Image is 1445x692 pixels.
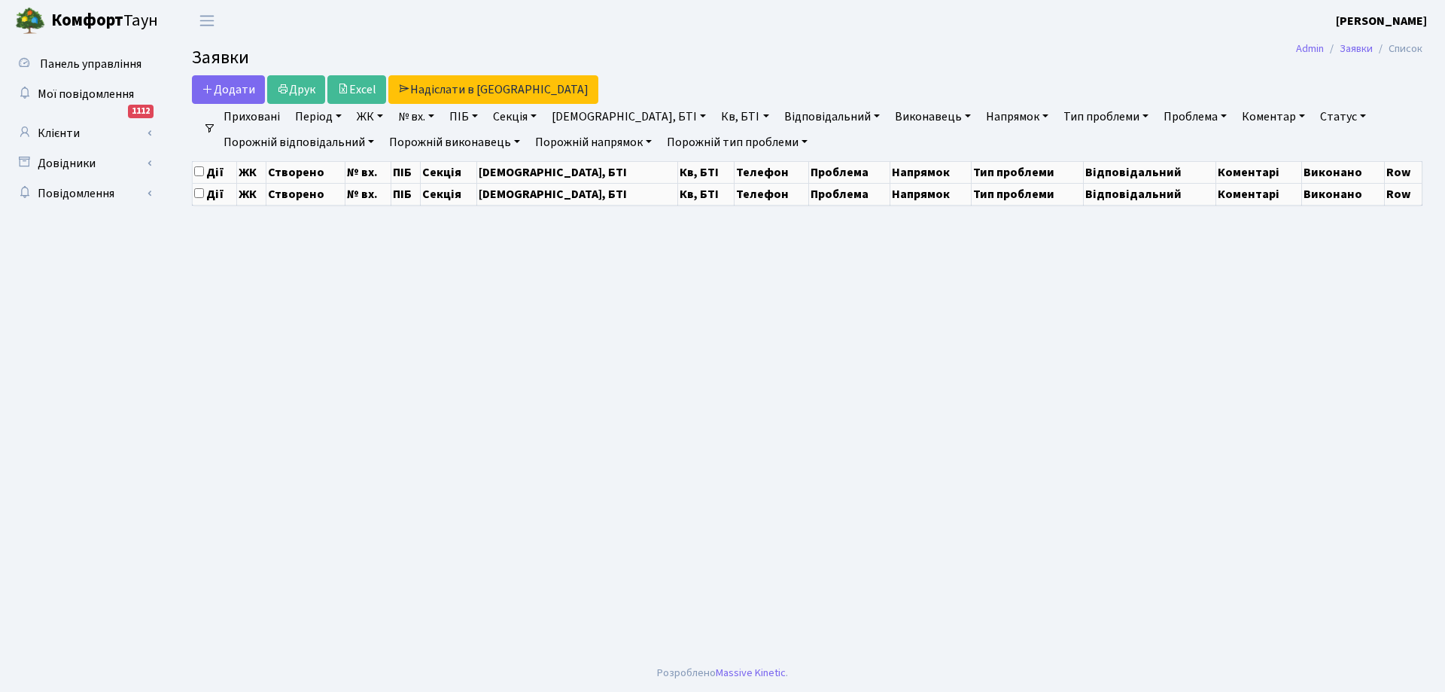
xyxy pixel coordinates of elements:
a: Порожній напрямок [529,130,658,155]
a: Повідомлення [8,178,158,209]
th: Проблема [808,161,890,183]
th: ПІБ [391,183,421,205]
a: Друк [267,75,325,104]
th: Row [1384,183,1422,205]
b: [PERSON_NAME] [1336,13,1427,29]
a: Виконавець [889,104,977,130]
th: № вх. [345,161,391,183]
span: Мої повідомлення [38,86,134,102]
th: Проблема [808,183,890,205]
a: Довідники [8,148,158,178]
a: Секція [487,104,543,130]
a: Приховані [218,104,286,130]
th: Телефон [735,183,809,205]
a: Статус [1314,104,1372,130]
li: Список [1373,41,1422,57]
th: ПІБ [391,161,421,183]
a: Admin [1296,41,1324,56]
span: Панель управління [40,56,141,72]
a: ЖК [351,104,389,130]
th: Виконано [1302,183,1384,205]
span: Таун [51,8,158,34]
th: ЖК [237,183,266,205]
span: Додати [202,81,255,98]
th: Виконано [1302,161,1384,183]
b: Комфорт [51,8,123,32]
th: [DEMOGRAPHIC_DATA], БТІ [477,183,677,205]
a: Додати [192,75,265,104]
a: Відповідальний [778,104,886,130]
a: Клієнти [8,118,158,148]
a: Тип проблеми [1057,104,1154,130]
a: Проблема [1158,104,1233,130]
th: Коментарі [1215,161,1302,183]
a: Порожній відповідальний [218,130,380,155]
th: Дії [193,183,237,205]
th: № вх. [345,183,391,205]
th: Створено [266,183,345,205]
th: Телефон [735,161,809,183]
div: 1112 [128,105,154,118]
div: Розроблено . [657,665,788,681]
img: logo.png [15,6,45,36]
a: [PERSON_NAME] [1336,12,1427,30]
th: Кв, БТІ [677,183,734,205]
a: Період [289,104,348,130]
a: Надіслати в [GEOGRAPHIC_DATA] [388,75,598,104]
a: Мої повідомлення1112 [8,79,158,109]
th: Відповідальний [1084,183,1215,205]
th: Секція [421,183,477,205]
span: Заявки [192,44,249,71]
a: [DEMOGRAPHIC_DATA], БТІ [546,104,712,130]
a: Massive Kinetic [716,665,786,681]
th: [DEMOGRAPHIC_DATA], БТІ [477,161,677,183]
th: Напрямок [890,183,972,205]
th: Відповідальний [1084,161,1215,183]
th: Створено [266,161,345,183]
a: ПІБ [443,104,484,130]
a: Excel [327,75,386,104]
a: Порожній тип проблеми [661,130,814,155]
th: Секція [421,161,477,183]
th: Row [1384,161,1422,183]
a: № вх. [392,104,440,130]
th: Тип проблеми [972,183,1084,205]
a: Порожній виконавець [383,130,526,155]
a: Панель управління [8,49,158,79]
th: Коментарі [1215,183,1302,205]
th: Тип проблеми [972,161,1084,183]
th: Напрямок [890,161,972,183]
a: Кв, БТІ [715,104,774,130]
a: Заявки [1340,41,1373,56]
th: Кв, БТІ [677,161,734,183]
th: ЖК [237,161,266,183]
th: Дії [193,161,237,183]
button: Переключити навігацію [188,8,226,33]
a: Напрямок [980,104,1054,130]
nav: breadcrumb [1273,33,1445,65]
a: Коментар [1236,104,1311,130]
